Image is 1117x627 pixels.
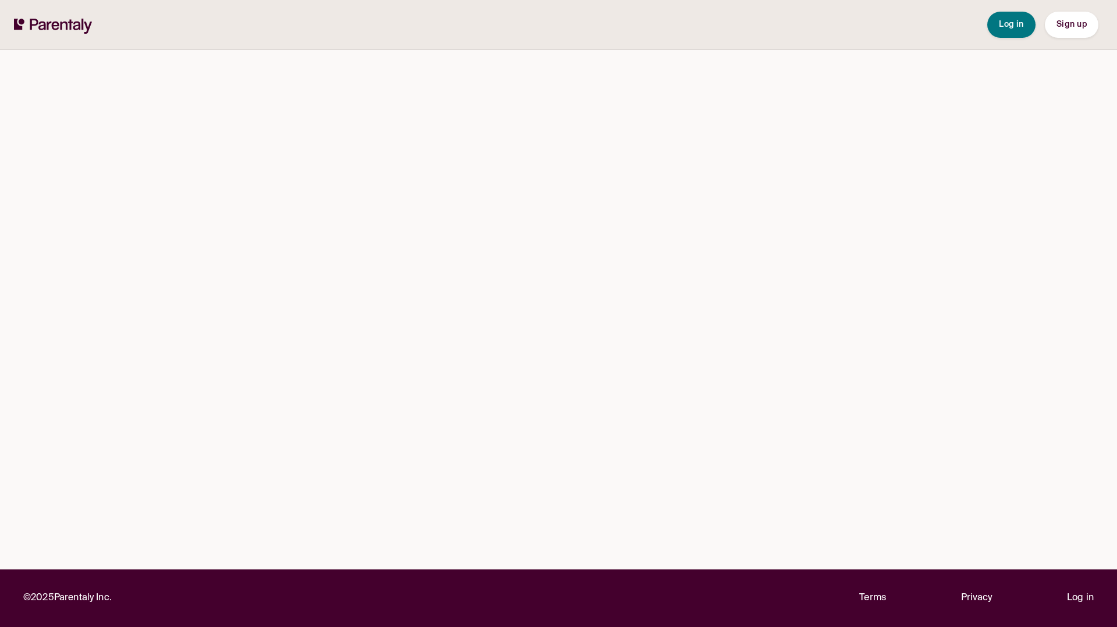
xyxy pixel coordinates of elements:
button: Log in [987,12,1036,38]
span: Sign up [1056,20,1087,28]
a: Log in [1067,590,1094,606]
a: Privacy [961,590,993,606]
span: Log in [999,20,1024,28]
a: Terms [859,590,886,606]
p: © 2025 Parentaly Inc. [23,590,112,606]
button: Sign up [1045,12,1098,38]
